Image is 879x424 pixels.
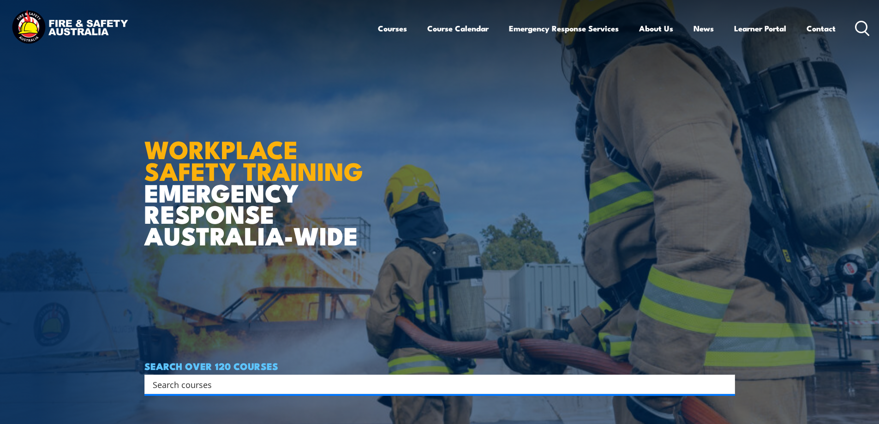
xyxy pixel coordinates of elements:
[144,115,370,246] h1: EMERGENCY RESPONSE AUSTRALIA-WIDE
[144,129,363,189] strong: WORKPLACE SAFETY TRAINING
[378,16,407,41] a: Courses
[807,16,836,41] a: Contact
[639,16,673,41] a: About Us
[734,16,786,41] a: Learner Portal
[509,16,619,41] a: Emergency Response Services
[719,378,732,391] button: Search magnifier button
[155,378,717,391] form: Search form
[153,377,715,391] input: Search input
[144,361,735,371] h4: SEARCH OVER 120 COURSES
[694,16,714,41] a: News
[427,16,489,41] a: Course Calendar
